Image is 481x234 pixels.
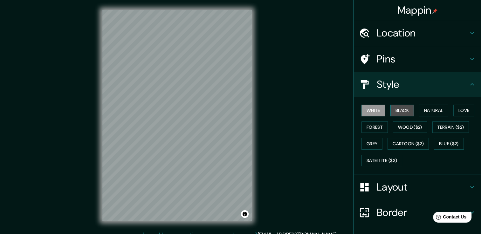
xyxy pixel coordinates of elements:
button: Love [453,105,474,116]
div: Pins [354,46,481,72]
button: Terrain ($2) [432,121,469,133]
button: White [361,105,385,116]
button: Blue ($2) [434,138,464,150]
canvas: Map [102,10,252,221]
button: Wood ($2) [393,121,427,133]
button: Satellite ($3) [361,155,402,166]
h4: Layout [377,181,468,193]
iframe: Help widget launcher [424,209,474,227]
button: Black [390,105,414,116]
div: Style [354,72,481,97]
button: Natural [419,105,448,116]
h4: Pins [377,53,468,65]
button: Toggle attribution [241,210,249,218]
h4: Location [377,27,468,39]
h4: Style [377,78,468,91]
div: Layout [354,174,481,200]
button: Forest [361,121,388,133]
button: Cartoon ($2) [388,138,429,150]
img: pin-icon.png [432,9,437,14]
div: Location [354,20,481,46]
h4: Mappin [397,4,438,16]
button: Grey [361,138,382,150]
h4: Border [377,206,468,219]
div: Border [354,200,481,225]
